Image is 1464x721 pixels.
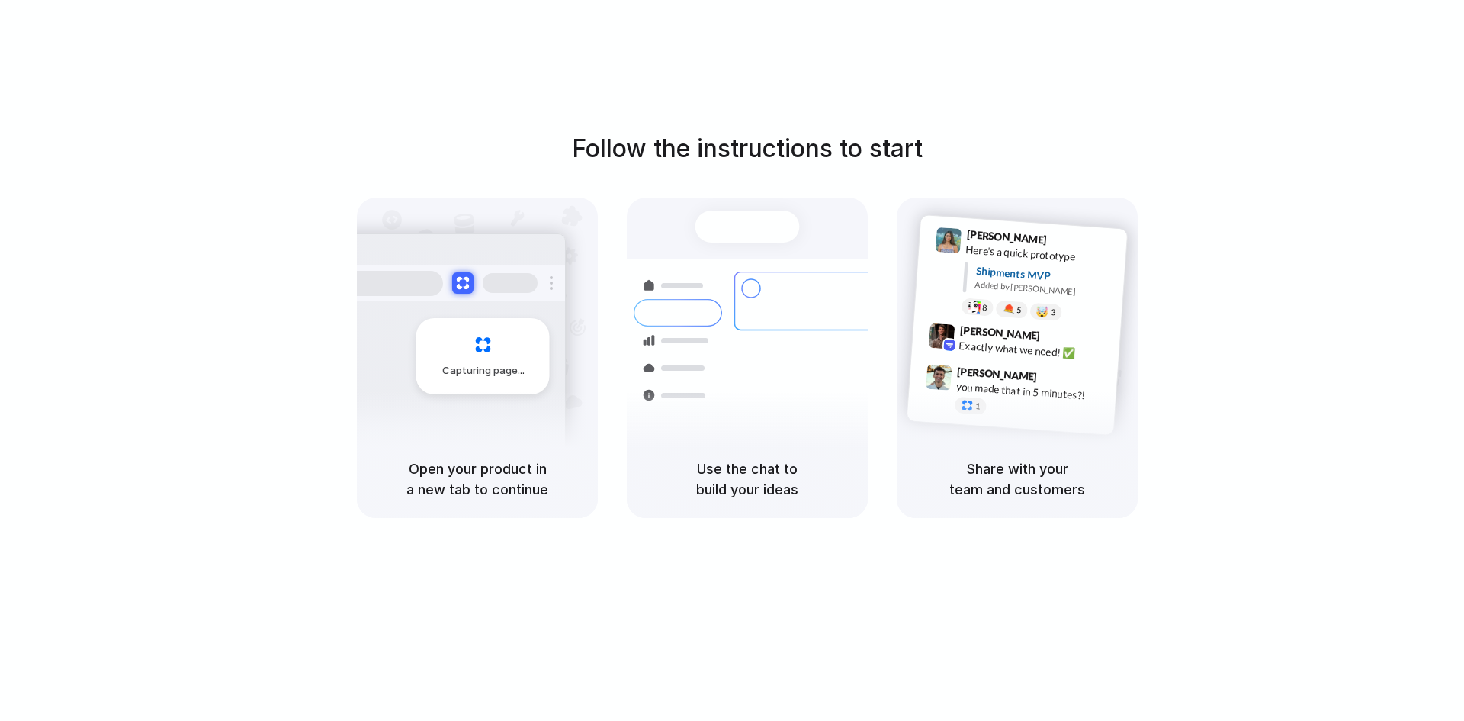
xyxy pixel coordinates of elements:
[975,402,981,410] span: 1
[975,263,1116,288] div: Shipments MVP
[1051,308,1056,317] span: 3
[957,363,1038,385] span: [PERSON_NAME]
[572,130,923,167] h1: Follow the instructions to start
[1036,306,1049,317] div: 🤯
[1051,233,1083,252] span: 9:41 AM
[955,378,1108,404] div: you made that in 5 minutes?!
[965,242,1118,268] div: Here's a quick prototype
[1042,370,1073,388] span: 9:47 AM
[966,226,1047,248] span: [PERSON_NAME]
[959,322,1040,344] span: [PERSON_NAME]
[1045,330,1076,348] span: 9:42 AM
[982,304,987,312] span: 8
[974,278,1115,301] div: Added by [PERSON_NAME]
[915,459,1119,500] h5: Share with your team and customers
[442,363,527,378] span: Capturing page
[375,459,579,500] h5: Open your product in a new tab to continue
[958,338,1111,364] div: Exactly what we need! ✅
[645,459,849,500] h5: Use the chat to build your ideas
[1016,306,1022,314] span: 5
